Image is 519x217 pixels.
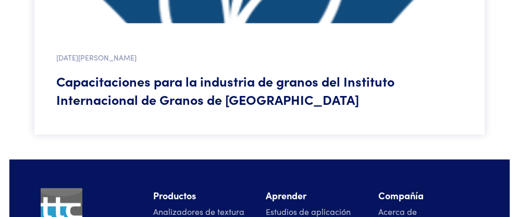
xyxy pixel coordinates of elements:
font: Aprender [266,189,306,202]
font: Productos [153,189,196,202]
a: Capacitaciones para la industria de granos del Instituto Internacional de Granos de [GEOGRAPHIC_D... [56,72,463,108]
a: Acerca de [378,206,417,217]
font: Compañía [378,189,424,202]
a: Analizadores de textura [153,206,244,217]
a: Estudios de aplicación [266,206,351,217]
font: [DATE][PERSON_NAME] [56,52,137,63]
font: Capacitaciones para la industria de granos del Instituto Internacional de Granos de [GEOGRAPHIC_D... [56,72,394,108]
